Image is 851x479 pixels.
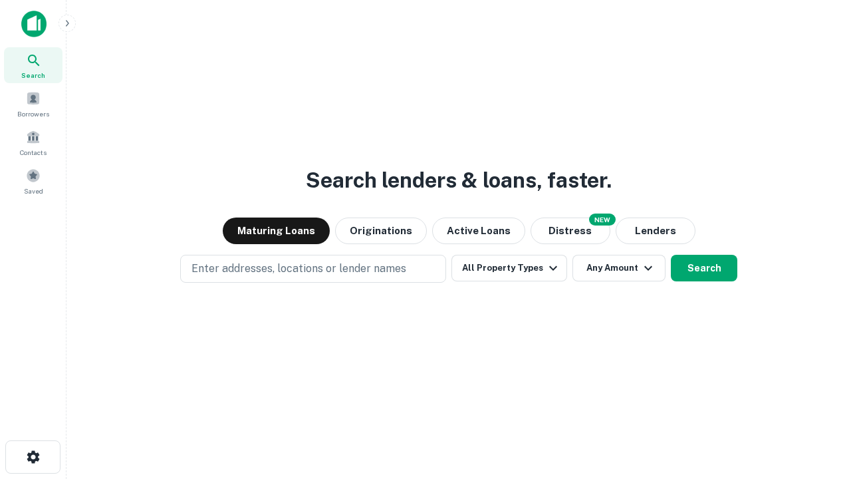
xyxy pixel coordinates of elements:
[589,214,616,226] div: NEW
[4,163,62,199] a: Saved
[335,218,427,244] button: Originations
[17,108,49,119] span: Borrowers
[432,218,525,244] button: Active Loans
[671,255,737,281] button: Search
[21,11,47,37] img: capitalize-icon.png
[785,373,851,436] iframe: Chat Widget
[20,147,47,158] span: Contacts
[451,255,567,281] button: All Property Types
[223,218,330,244] button: Maturing Loans
[616,218,695,244] button: Lenders
[180,255,446,283] button: Enter addresses, locations or lender names
[531,218,610,244] button: Search distressed loans with lien and other non-mortgage details.
[306,164,612,196] h3: Search lenders & loans, faster.
[4,124,62,160] a: Contacts
[4,86,62,122] a: Borrowers
[572,255,666,281] button: Any Amount
[4,47,62,83] a: Search
[24,186,43,196] span: Saved
[21,70,45,80] span: Search
[191,261,406,277] p: Enter addresses, locations or lender names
